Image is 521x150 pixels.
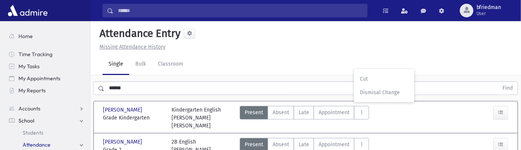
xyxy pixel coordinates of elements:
input: Search [113,4,367,17]
a: Students [3,127,90,139]
div: AttTypes [240,106,369,130]
h5: Attendance Entry [97,27,181,40]
span: Students [23,129,43,136]
span: My Reports [18,87,46,94]
span: [PERSON_NAME] [103,138,144,146]
a: My Appointments [3,72,90,84]
span: Dismisal Change [360,89,408,96]
span: Accounts [18,105,40,112]
a: Time Tracking [3,48,90,60]
a: Accounts [3,103,90,115]
u: Missing Attendance History [100,44,165,50]
span: Absent [273,109,289,116]
span: User [477,11,501,17]
span: School [18,117,34,124]
a: Bulk [129,54,152,75]
a: Single [103,54,129,75]
button: Find [498,82,518,95]
span: Attendance [23,141,51,148]
span: [PERSON_NAME] [103,106,144,114]
a: Home [3,30,90,42]
span: Grade Kindergarten [103,114,164,122]
span: Cut [360,75,408,83]
span: Present [245,141,263,148]
a: My Reports [3,84,90,96]
a: School [3,115,90,127]
span: My Tasks [18,63,40,70]
span: Time Tracking [18,51,52,58]
span: Late [299,109,309,116]
div: Kindergarten English [PERSON_NAME] [PERSON_NAME] [172,106,233,130]
span: Appointment [319,109,349,116]
a: My Tasks [3,60,90,72]
span: Home [18,33,33,40]
img: AdmirePro [6,3,49,18]
span: My Appointments [18,75,60,82]
a: Missing Attendance History [97,44,165,50]
span: Present [245,109,263,116]
span: bfriedman [477,5,501,11]
a: Classroom [152,54,189,75]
